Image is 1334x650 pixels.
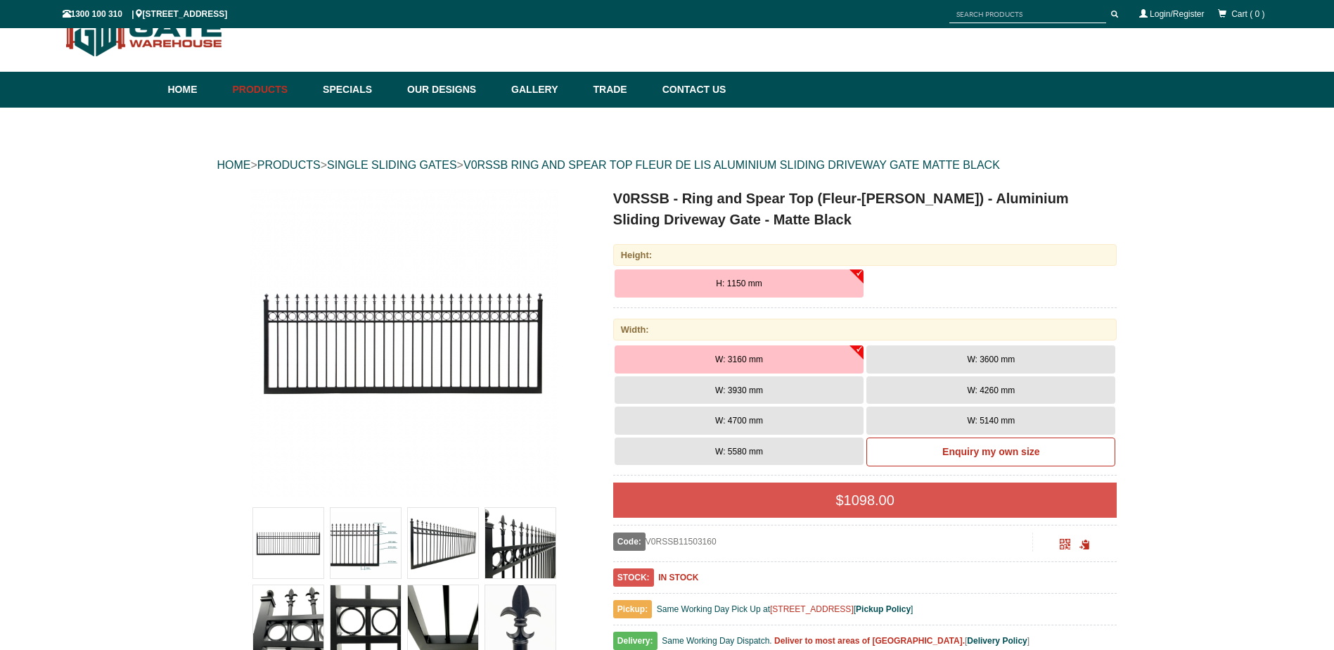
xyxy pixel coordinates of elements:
span: Same Working Day Dispatch. [662,636,772,646]
a: Our Designs [400,72,504,108]
iframe: LiveChat chat widget [1053,274,1334,601]
span: Pickup: [613,600,652,618]
img: V0RSSB - Ring and Spear Top (Fleur-de-lis) - Aluminium Sliding Driveway Gate - Matte Black [331,508,401,578]
span: Cart ( 0 ) [1231,9,1264,19]
b: IN STOCK [658,573,698,582]
button: W: 5580 mm [615,438,864,466]
a: PRODUCTS [257,159,321,171]
span: 1300 100 310 | [STREET_ADDRESS] [63,9,228,19]
a: SINGLE SLIDING GATES [327,159,457,171]
h1: V0RSSB - Ring and Spear Top (Fleur-[PERSON_NAME]) - Aluminium Sliding Driveway Gate - Matte Black [613,188,1117,230]
a: HOME [217,159,251,171]
a: Products [226,72,316,108]
input: SEARCH PRODUCTS [949,6,1106,23]
a: Enquiry my own size [866,438,1115,467]
div: $ [613,483,1117,518]
button: W: 3600 mm [866,345,1115,374]
b: Enquiry my own size [942,446,1039,457]
b: Deliver to most areas of [GEOGRAPHIC_DATA]. [774,636,965,646]
a: [STREET_ADDRESS] [770,604,854,614]
a: Specials [316,72,400,108]
div: > > > [217,143,1117,188]
span: W: 5580 mm [715,447,763,457]
span: Delivery: [613,632,658,650]
div: V0RSSB11503160 [613,533,1033,551]
span: W: 3600 mm [967,355,1015,364]
a: V0RSSB RING AND SPEAR TOP FLEUR DE LIS ALUMINIUM SLIDING DRIVEWAY GATE MATTE BLACK [463,159,1000,171]
button: H: 1150 mm [615,269,864,298]
img: V0RSSB - Ring and Spear Top (Fleur-de-lis) - Aluminium Sliding Driveway Gate - Matte Black [253,508,323,578]
span: W: 3160 mm [715,355,763,364]
a: Delivery Policy [967,636,1027,646]
span: STOCK: [613,568,654,587]
span: H: 1150 mm [716,279,762,288]
button: W: 4260 mm [866,376,1115,404]
button: W: 3930 mm [615,376,864,404]
button: W: 4700 mm [615,407,864,435]
span: Code: [613,533,646,551]
span: W: 5140 mm [967,416,1015,426]
img: V0RSSB - Ring and Spear Top (Fleur-de-lis) - Aluminium Sliding Driveway Gate - Matte Black - H: 1... [250,188,559,497]
img: V0RSSB - Ring and Spear Top (Fleur-de-lis) - Aluminium Sliding Driveway Gate - Matte Black [408,508,478,578]
span: W: 4260 mm [967,385,1015,395]
a: Login/Register [1150,9,1204,19]
a: Trade [586,72,655,108]
span: W: 3930 mm [715,385,763,395]
span: Same Working Day Pick Up at [ ] [657,604,913,614]
a: Pickup Policy [856,604,911,614]
a: Home [168,72,226,108]
img: V0RSSB - Ring and Spear Top (Fleur-de-lis) - Aluminium Sliding Driveway Gate - Matte Black [485,508,556,578]
a: Contact Us [655,72,726,108]
a: Gallery [504,72,586,108]
div: Height: [613,244,1117,266]
span: 1098.00 [844,492,894,508]
button: W: 5140 mm [866,407,1115,435]
div: Width: [613,319,1117,340]
button: W: 3160 mm [615,345,864,374]
a: V0RSSB - Ring and Spear Top (Fleur-de-lis) - Aluminium Sliding Driveway Gate - Matte Black - H: 1... [219,188,591,497]
span: W: 4700 mm [715,416,763,426]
